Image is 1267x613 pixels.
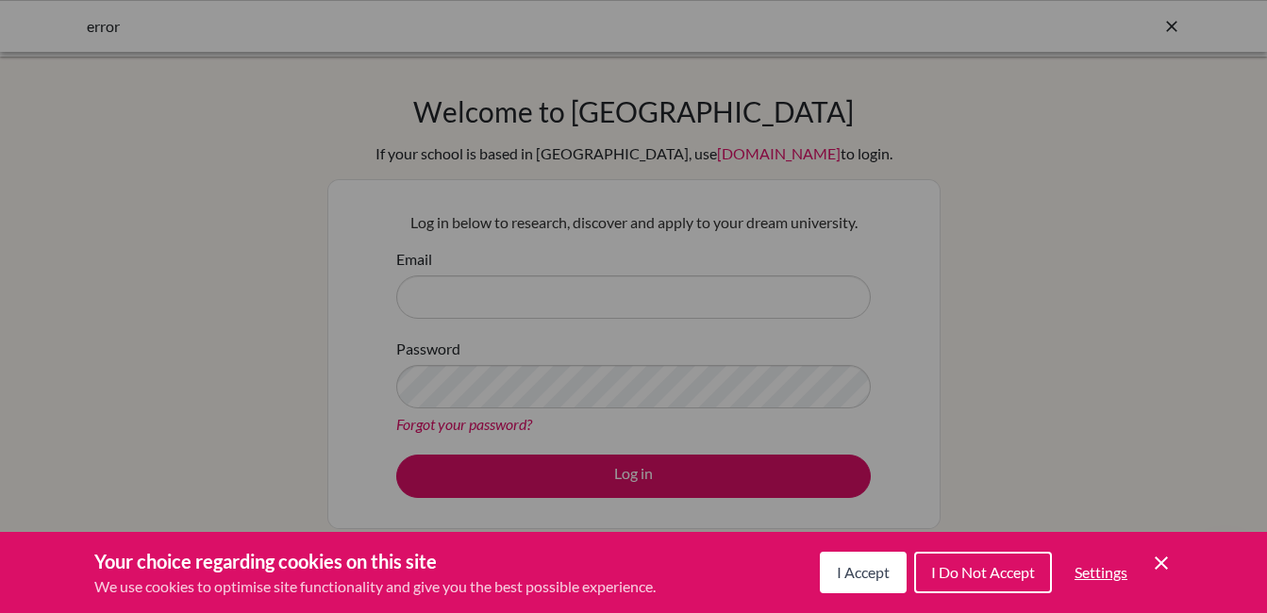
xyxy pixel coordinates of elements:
[1150,552,1173,574] button: Save and close
[1075,563,1127,581] span: Settings
[914,552,1052,593] button: I Do Not Accept
[94,575,656,598] p: We use cookies to optimise site functionality and give you the best possible experience.
[931,563,1035,581] span: I Do Not Accept
[837,563,890,581] span: I Accept
[94,547,656,575] h3: Your choice regarding cookies on this site
[820,552,907,593] button: I Accept
[1059,554,1142,591] button: Settings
